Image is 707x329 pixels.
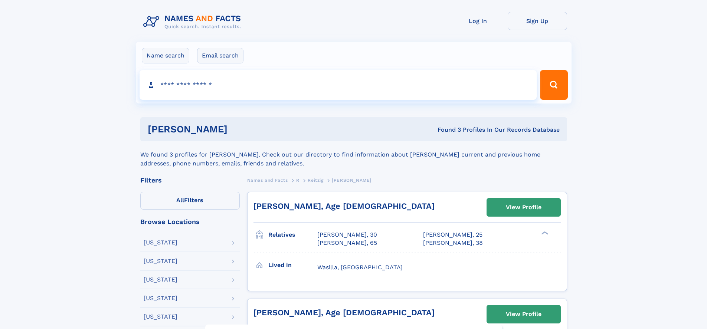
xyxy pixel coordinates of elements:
span: Wasilla, [GEOGRAPHIC_DATA] [317,264,403,271]
div: ❯ [540,231,549,236]
div: [US_STATE] [144,240,177,246]
a: [PERSON_NAME], Age [DEMOGRAPHIC_DATA] [253,308,435,317]
a: R [296,175,300,185]
div: Found 3 Profiles In Our Records Database [333,126,560,134]
div: [US_STATE] [144,277,177,283]
span: Reitzig [308,178,323,183]
h1: [PERSON_NAME] [148,125,333,134]
div: [US_STATE] [144,314,177,320]
h3: Relatives [268,228,317,241]
a: [PERSON_NAME], Age [DEMOGRAPHIC_DATA] [253,201,435,211]
label: Filters [140,192,240,210]
h3: Lived in [268,259,317,272]
div: We found 3 profiles for [PERSON_NAME]. Check out our directory to find information about [PERSON_... [140,141,567,168]
button: Search Button [540,70,567,100]
div: [US_STATE] [144,295,177,301]
a: Log In [448,12,508,30]
a: View Profile [487,198,560,216]
a: [PERSON_NAME], 38 [423,239,483,247]
input: search input [140,70,537,100]
a: Reitzig [308,175,323,185]
div: View Profile [506,306,541,323]
a: [PERSON_NAME], 25 [423,231,482,239]
a: View Profile [487,305,560,323]
a: [PERSON_NAME], 30 [317,231,377,239]
div: View Profile [506,199,541,216]
div: [US_STATE] [144,258,177,264]
a: [PERSON_NAME], 65 [317,239,377,247]
span: [PERSON_NAME] [332,178,371,183]
span: R [296,178,300,183]
div: Browse Locations [140,218,240,225]
label: Name search [142,48,189,63]
a: Names and Facts [247,175,288,185]
a: Sign Up [508,12,567,30]
div: Filters [140,177,240,184]
label: Email search [197,48,243,63]
img: Logo Names and Facts [140,12,247,32]
span: All [176,197,184,204]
